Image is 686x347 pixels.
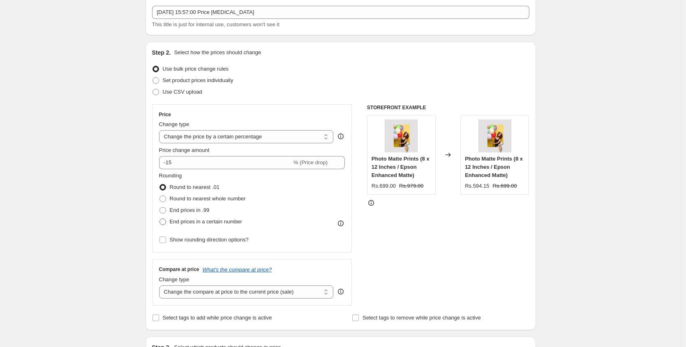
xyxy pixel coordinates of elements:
[170,184,219,190] span: Round to nearest .01
[337,287,345,296] div: help
[465,183,489,189] span: Rs.594.15
[163,77,233,83] span: Set product prices individually
[152,21,279,28] span: This title is just for internal use, customers won't see it
[363,315,481,321] span: Select tags to remove while price change is active
[163,89,202,95] span: Use CSV upload
[159,121,189,127] span: Change type
[152,48,171,57] h2: Step 2.
[367,104,529,111] h6: STOREFRONT EXAMPLE
[478,119,511,152] img: photo-matte-prints-photo-print-custom-premium-wall-art-by-merideewar-181776124_80x.jpg
[492,183,517,189] span: Rs.699.00
[159,172,182,179] span: Rounding
[170,207,210,213] span: End prices in .99
[163,315,272,321] span: Select tags to add while price change is active
[170,195,246,202] span: Round to nearest whole number
[163,66,229,72] span: Use bulk price change rules
[174,48,261,57] p: Select how the prices should change
[170,218,242,225] span: End prices in a certain number
[159,276,189,283] span: Change type
[159,147,210,153] span: Price change amount
[372,156,430,178] span: Photo Matte Prints (8 x 12 Inches / Epson Enhanced Matte)
[170,237,249,243] span: Show rounding direction options?
[203,267,272,273] button: What's the compare at price?
[293,159,328,165] span: % (Price drop)
[372,183,396,189] span: Rs.699.00
[152,6,529,19] input: 30% off holiday sale
[385,119,418,152] img: photo-matte-prints-photo-print-custom-premium-wall-art-by-merideewar-181776124_80x.jpg
[159,156,292,169] input: -15
[159,111,171,118] h3: Price
[337,132,345,140] div: help
[159,266,199,273] h3: Compare at price
[399,183,423,189] span: Rs.979.00
[465,156,523,178] span: Photo Matte Prints (8 x 12 Inches / Epson Enhanced Matte)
